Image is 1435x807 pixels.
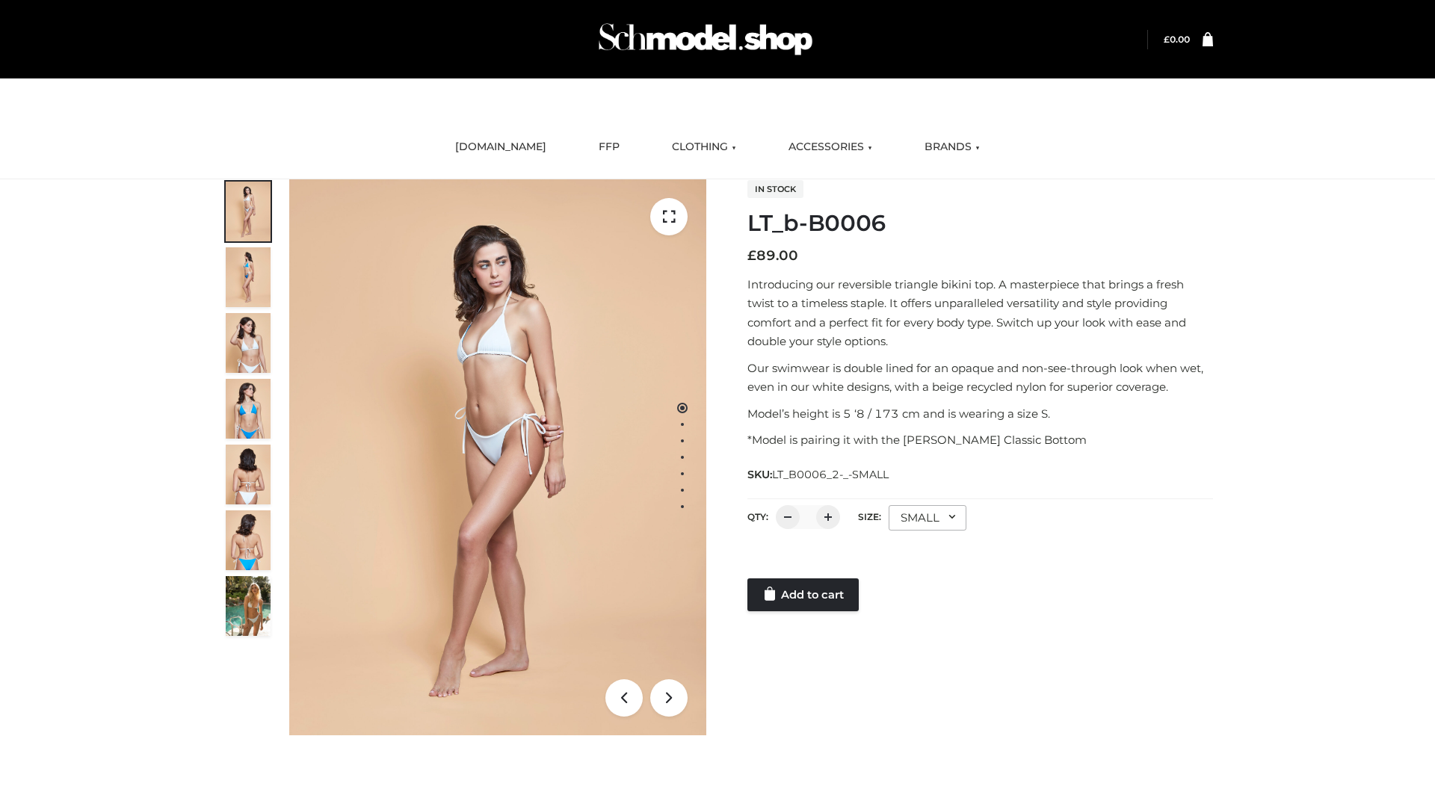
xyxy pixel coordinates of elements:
[747,247,756,264] span: £
[889,505,966,531] div: SMALL
[226,576,271,636] img: Arieltop_CloudNine_AzureSky2.jpg
[747,180,803,198] span: In stock
[772,468,889,481] span: LT_B0006_2-_-SMALL
[858,511,881,522] label: Size:
[226,445,271,504] img: ArielClassicBikiniTop_CloudNine_AzureSky_OW114ECO_7-scaled.jpg
[913,131,991,164] a: BRANDS
[747,466,890,483] span: SKU:
[747,210,1213,237] h1: LT_b-B0006
[747,578,859,611] a: Add to cart
[226,182,271,241] img: ArielClassicBikiniTop_CloudNine_AzureSky_OW114ECO_1-scaled.jpg
[777,131,883,164] a: ACCESSORIES
[747,404,1213,424] p: Model’s height is 5 ‘8 / 173 cm and is wearing a size S.
[226,247,271,307] img: ArielClassicBikiniTop_CloudNine_AzureSky_OW114ECO_2-scaled.jpg
[226,510,271,570] img: ArielClassicBikiniTop_CloudNine_AzureSky_OW114ECO_8-scaled.jpg
[747,275,1213,351] p: Introducing our reversible triangle bikini top. A masterpiece that brings a fresh twist to a time...
[747,247,798,264] bdi: 89.00
[747,511,768,522] label: QTY:
[1164,34,1190,45] a: £0.00
[747,359,1213,397] p: Our swimwear is double lined for an opaque and non-see-through look when wet, even in our white d...
[289,179,706,735] img: ArielClassicBikiniTop_CloudNine_AzureSky_OW114ECO_1
[587,131,631,164] a: FFP
[747,430,1213,450] p: *Model is pairing it with the [PERSON_NAME] Classic Bottom
[1164,34,1170,45] span: £
[593,10,818,69] img: Schmodel Admin 964
[661,131,747,164] a: CLOTHING
[226,313,271,373] img: ArielClassicBikiniTop_CloudNine_AzureSky_OW114ECO_3-scaled.jpg
[444,131,558,164] a: [DOMAIN_NAME]
[1164,34,1190,45] bdi: 0.00
[226,379,271,439] img: ArielClassicBikiniTop_CloudNine_AzureSky_OW114ECO_4-scaled.jpg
